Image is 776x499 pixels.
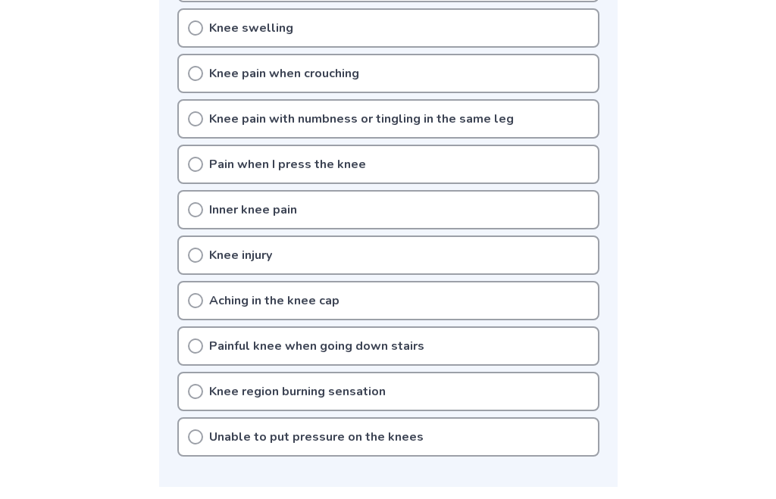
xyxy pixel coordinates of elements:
p: Knee injury [209,246,272,264]
p: Knee pain with numbness or tingling in the same leg [209,110,514,128]
p: Knee pain when crouching [209,64,359,83]
p: Knee region burning sensation [209,382,386,401]
p: Knee swelling [209,19,293,37]
p: Inner knee pain [209,201,297,219]
p: Painful knee when going down stairs [209,337,424,355]
p: Pain when I press the knee [209,155,366,173]
p: Aching in the knee cap [209,292,339,310]
p: Unable to put pressure on the knees [209,428,424,446]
